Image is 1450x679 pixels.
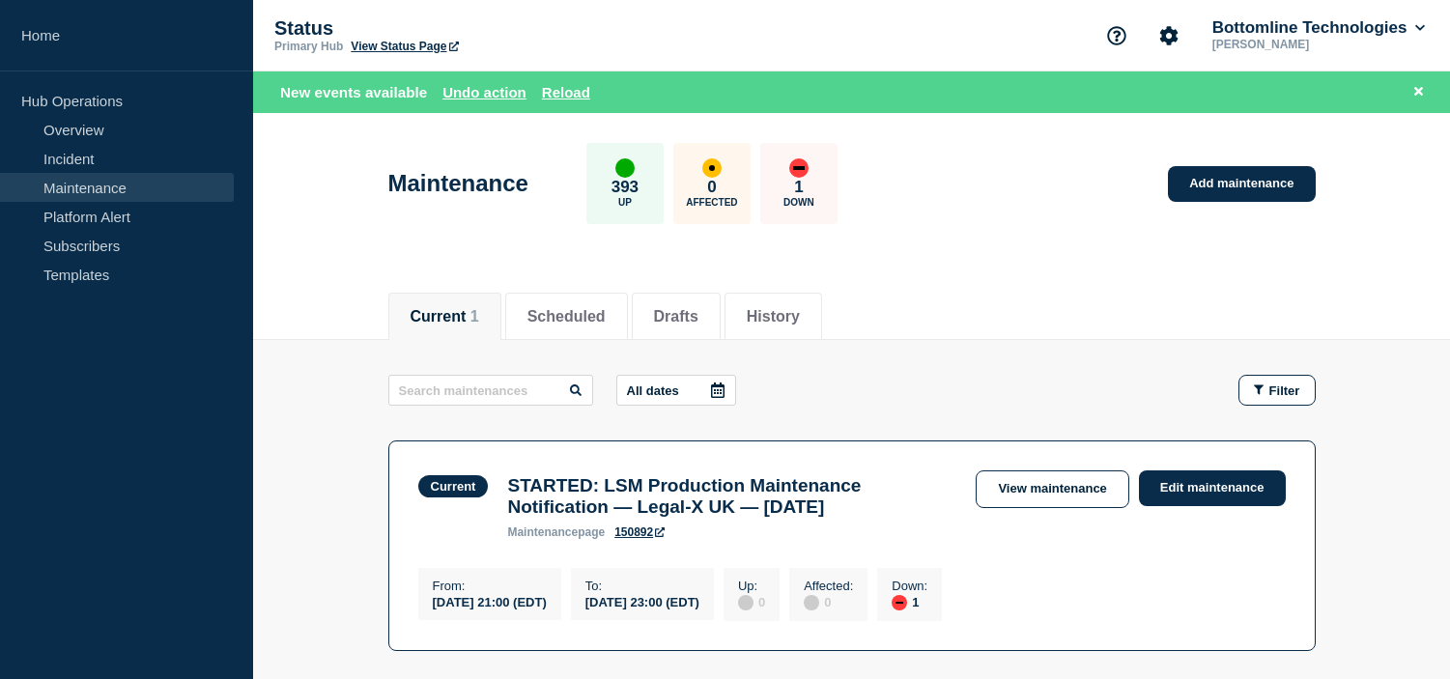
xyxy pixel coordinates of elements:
p: Affected [686,197,737,208]
button: Reload [542,84,590,100]
button: History [747,308,800,325]
div: 0 [804,593,853,610]
button: All dates [616,375,736,406]
button: Scheduled [527,308,606,325]
button: Drafts [654,308,698,325]
p: 393 [611,178,639,197]
span: Filter [1269,383,1300,398]
button: Filter [1238,375,1316,406]
span: 1 [470,308,479,325]
div: [DATE] 23:00 (EDT) [585,593,699,609]
div: affected [702,158,722,178]
a: 150892 [614,525,665,539]
input: Search maintenances [388,375,593,406]
p: Affected : [804,579,853,593]
div: 1 [892,593,927,610]
a: View Status Page [351,40,458,53]
p: Up [618,197,632,208]
button: Undo action [442,84,526,100]
p: Down [783,197,814,208]
div: disabled [804,595,819,610]
p: To : [585,579,699,593]
button: Account settings [1149,15,1189,56]
p: 0 [707,178,716,197]
div: disabled [738,595,753,610]
p: From : [433,579,547,593]
span: New events available [280,84,427,100]
div: Current [431,479,476,494]
p: Status [274,17,661,40]
h1: Maintenance [388,170,528,197]
div: down [789,158,809,178]
p: Down : [892,579,927,593]
h3: STARTED: LSM Production Maintenance Notification — Legal-X UK — [DATE] [507,475,956,518]
p: [PERSON_NAME] [1208,38,1409,51]
p: Primary Hub [274,40,343,53]
p: Up : [738,579,765,593]
div: up [615,158,635,178]
div: down [892,595,907,610]
span: maintenance [507,525,578,539]
div: [DATE] 21:00 (EDT) [433,593,547,609]
p: All dates [627,383,679,398]
p: page [507,525,605,539]
div: 0 [738,593,765,610]
p: 1 [794,178,803,197]
a: Edit maintenance [1139,470,1286,506]
a: View maintenance [976,470,1128,508]
button: Support [1096,15,1137,56]
button: Current 1 [411,308,479,325]
a: Add maintenance [1168,166,1315,202]
button: Bottomline Technologies [1208,18,1429,38]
